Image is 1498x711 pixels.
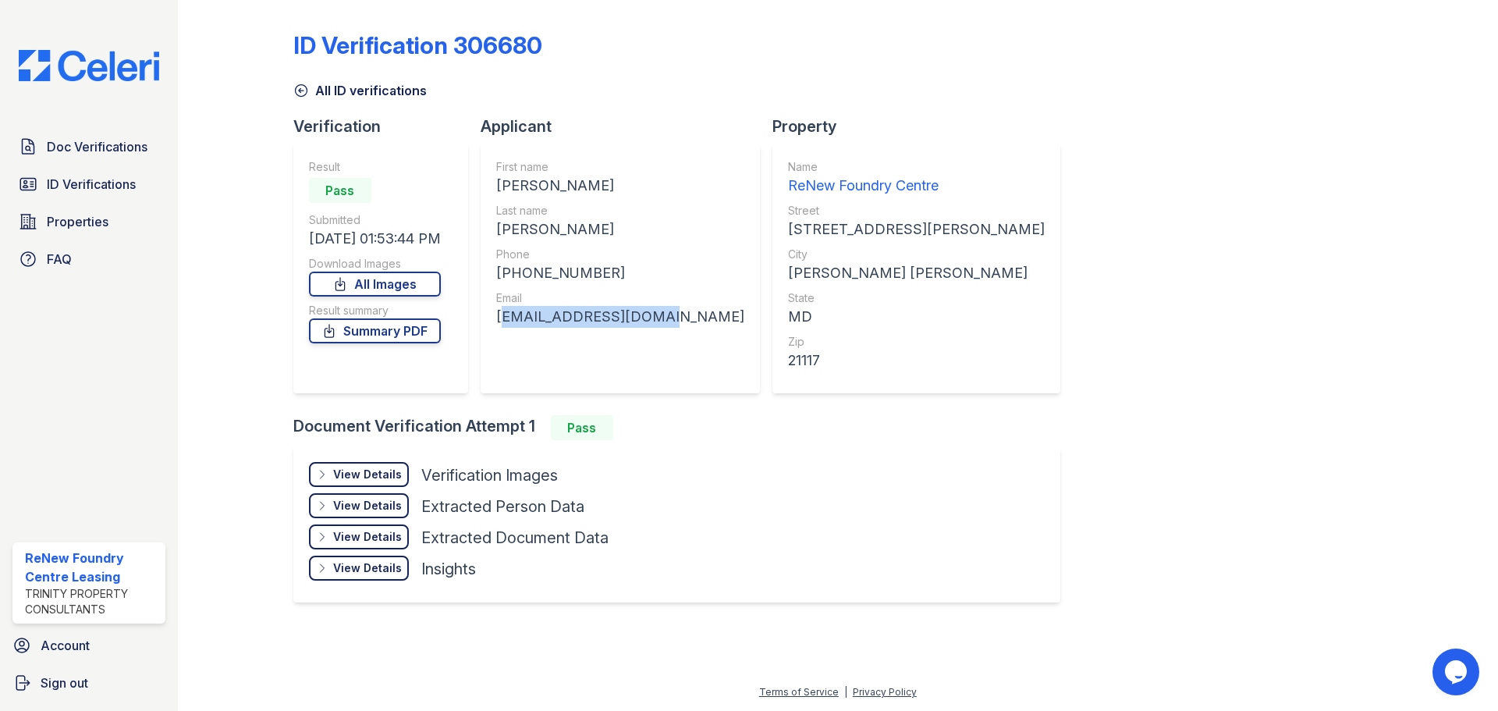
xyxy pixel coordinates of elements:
[496,262,744,284] div: [PHONE_NUMBER]
[333,529,402,545] div: View Details
[47,212,108,231] span: Properties
[551,415,613,440] div: Pass
[309,303,441,318] div: Result summary
[25,549,159,586] div: ReNew Foundry Centre Leasing
[309,256,441,272] div: Download Images
[496,219,744,240] div: [PERSON_NAME]
[788,247,1045,262] div: City
[853,686,917,698] a: Privacy Policy
[759,686,839,698] a: Terms of Service
[47,137,147,156] span: Doc Verifications
[293,31,542,59] div: ID Verification 306680
[772,116,1073,137] div: Property
[12,131,165,162] a: Doc Verifications
[309,212,441,228] div: Submitted
[333,498,402,514] div: View Details
[333,560,402,576] div: View Details
[788,159,1045,197] a: Name ReNew Foundry Centre
[293,116,481,137] div: Verification
[788,350,1045,371] div: 21117
[12,169,165,200] a: ID Verifications
[333,467,402,482] div: View Details
[25,586,159,617] div: Trinity Property Consultants
[481,116,772,137] div: Applicant
[421,558,476,580] div: Insights
[12,206,165,237] a: Properties
[421,464,558,486] div: Verification Images
[496,290,744,306] div: Email
[47,175,136,194] span: ID Verifications
[788,334,1045,350] div: Zip
[788,175,1045,197] div: ReNew Foundry Centre
[496,306,744,328] div: [EMAIL_ADDRESS][DOMAIN_NAME]
[309,318,441,343] a: Summary PDF
[6,50,172,81] img: CE_Logo_Blue-a8612792a0a2168367f1c8372b55b34899dd931a85d93a1a3d3e32e68fde9ad4.png
[47,250,72,268] span: FAQ
[309,178,371,203] div: Pass
[496,159,744,175] div: First name
[496,247,744,262] div: Phone
[788,262,1045,284] div: [PERSON_NAME] [PERSON_NAME]
[1432,649,1482,695] iframe: chat widget
[6,667,172,699] a: Sign out
[421,527,609,549] div: Extracted Document Data
[309,159,441,175] div: Result
[41,636,90,655] span: Account
[12,244,165,275] a: FAQ
[788,203,1045,219] div: Street
[293,81,427,100] a: All ID verifications
[788,159,1045,175] div: Name
[788,290,1045,306] div: State
[41,674,88,692] span: Sign out
[309,272,441,297] a: All Images
[421,496,584,517] div: Extracted Person Data
[309,228,441,250] div: [DATE] 01:53:44 PM
[788,306,1045,328] div: MD
[844,686,847,698] div: |
[496,203,744,219] div: Last name
[496,175,744,197] div: [PERSON_NAME]
[788,219,1045,240] div: [STREET_ADDRESS][PERSON_NAME]
[6,630,172,661] a: Account
[293,415,1073,440] div: Document Verification Attempt 1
